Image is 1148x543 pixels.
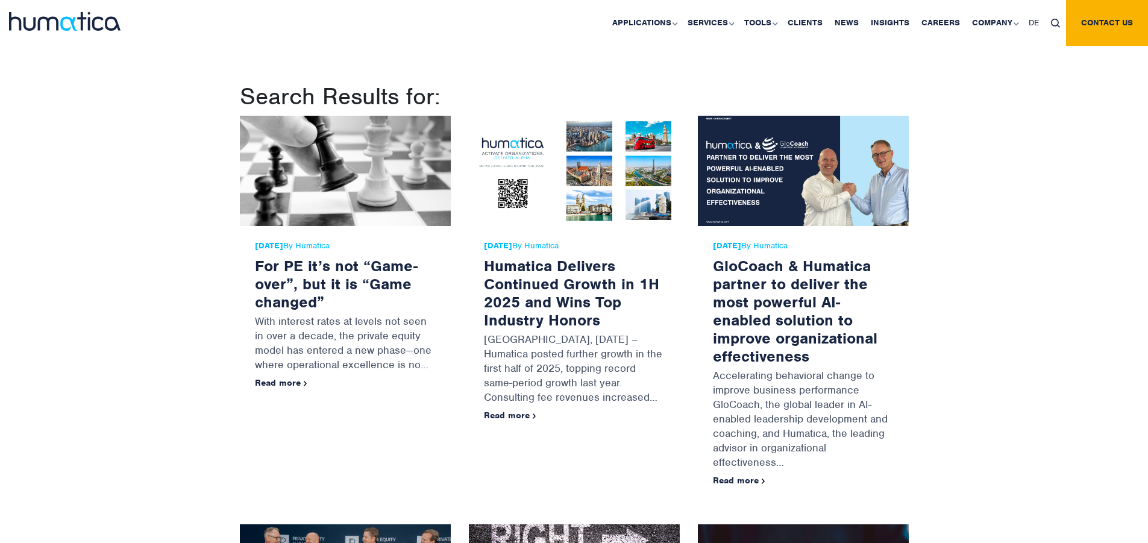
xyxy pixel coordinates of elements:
[484,410,536,421] a: Read more
[240,82,909,111] h1: Search Results for:
[255,241,436,251] span: By Humatica
[698,116,909,226] img: GloCoach & Humatica partner to deliver the most powerful AI-enabled solution to improve organizat...
[484,329,665,410] p: [GEOGRAPHIC_DATA], [DATE] – Humatica posted further growth in the first half of 2025, topping rec...
[713,365,894,476] p: Accelerating behavioral change to improve business performance GloCoach, the global leader in AI-...
[484,256,659,330] a: Humatica Delivers Continued Growth in 1H 2025 and Wins Top Industry Honors
[304,381,307,386] img: arrowicon
[255,377,307,388] a: Read more
[713,240,741,251] strong: [DATE]
[713,256,877,366] a: GloCoach & Humatica partner to deliver the most powerful AI-enabled solution to improve organizat...
[469,116,680,226] img: Humatica Delivers Continued Growth in 1H 2025 and Wins Top Industry Honors
[533,413,536,419] img: arrowicon
[713,241,894,251] span: By Humatica
[762,479,765,484] img: arrowicon
[255,311,436,378] p: With interest rates at levels not seen in over a decade, the private equity model has entered a n...
[9,12,121,31] img: logo
[255,256,418,312] a: For PE it’s not “Game-over”, but it is “Game changed”
[484,241,665,251] span: By Humatica
[255,240,283,251] strong: [DATE]
[240,116,451,226] img: For PE it’s not “Game-over”, but it is “Game changed”
[1051,19,1060,28] img: search_icon
[713,475,765,486] a: Read more
[484,240,512,251] strong: [DATE]
[1029,17,1039,28] span: DE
